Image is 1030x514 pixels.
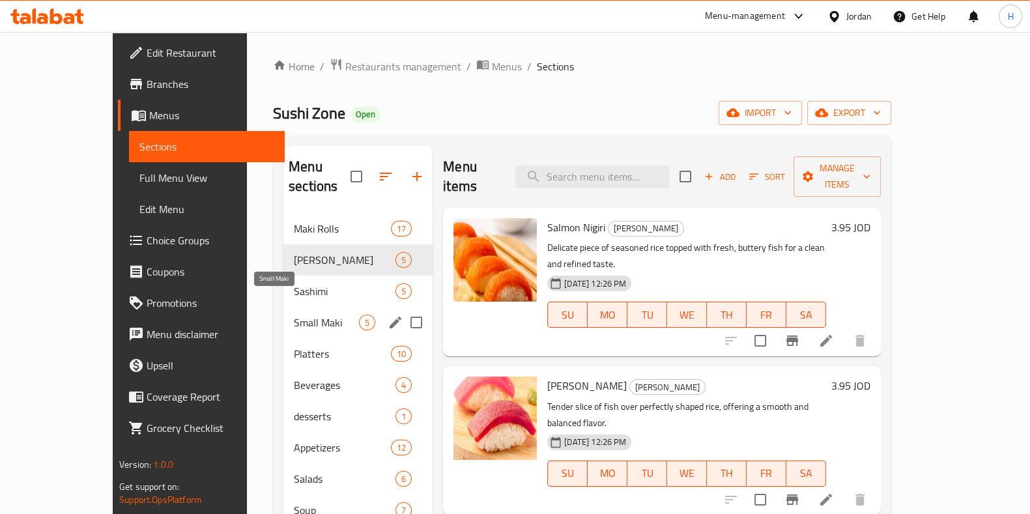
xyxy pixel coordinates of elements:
span: Open [350,109,380,120]
a: Grocery Checklist [118,412,285,444]
a: Restaurants management [330,58,461,75]
a: Upsell [118,350,285,381]
div: Beverages4 [283,369,433,401]
span: Sort items [741,167,794,187]
a: Coupons [118,256,285,287]
a: Choice Groups [118,225,285,256]
span: [PERSON_NAME] [294,252,395,268]
span: SU [553,306,582,324]
button: TH [707,302,747,328]
li: / [466,59,471,74]
span: Edit Restaurant [147,45,274,61]
span: Salmon Nigiri [547,218,605,237]
div: Menu-management [705,8,785,24]
div: Platters10 [283,338,433,369]
a: Branches [118,68,285,100]
span: Upsell [147,358,274,373]
span: Sushi Zone [273,98,345,128]
div: Sushi Nigiri [294,252,395,268]
button: FR [747,461,786,487]
a: Home [273,59,315,74]
button: Sort [746,167,788,187]
button: TH [707,461,747,487]
input: search [515,165,669,188]
span: 10 [392,348,411,360]
span: Grocery Checklist [147,420,274,436]
span: Small Maki [294,315,359,330]
div: items [391,440,412,455]
button: SA [786,302,826,328]
span: FR [752,464,781,483]
span: 12 [392,442,411,454]
div: Jordan [846,9,872,23]
a: Edit menu item [818,333,834,349]
span: Menu disclaimer [147,326,274,342]
span: 5 [396,285,411,298]
span: 1.0.0 [154,456,174,473]
span: Get support on: [119,478,179,495]
div: Salads6 [283,463,433,494]
div: items [359,315,375,330]
span: Promotions [147,295,274,311]
span: Select to update [747,327,774,354]
span: Branches [147,76,274,92]
a: Full Menu View [129,162,285,193]
div: desserts1 [283,401,433,432]
span: Sections [537,59,574,74]
button: SU [547,302,588,328]
span: 4 [396,379,411,392]
button: export [807,101,891,125]
span: 17 [392,223,411,235]
a: Edit Restaurant [118,37,285,68]
span: [PERSON_NAME] [630,380,705,395]
button: TU [627,302,667,328]
span: Restaurants management [345,59,461,74]
div: items [395,377,412,393]
span: Sections [139,139,274,154]
span: Full Menu View [139,170,274,186]
button: SA [786,461,826,487]
span: MO [593,464,622,483]
span: FR [752,306,781,324]
span: Salads [294,471,395,487]
div: desserts [294,408,395,424]
button: MO [588,302,627,328]
div: Beverages [294,377,395,393]
span: Choice Groups [147,233,274,248]
div: Appetizers12 [283,432,433,463]
span: Manage items [804,160,870,193]
span: TU [633,306,662,324]
span: Appetizers [294,440,391,455]
h6: 3.95 JOD [831,218,870,236]
a: Support.OpsPlatform [119,491,202,508]
span: [PERSON_NAME] [608,221,683,236]
span: SA [792,306,821,324]
span: Sort sections [370,161,401,192]
span: Select to update [747,486,774,513]
button: Manage items [794,156,881,197]
span: TH [712,306,741,324]
a: Promotions [118,287,285,319]
div: Small Maki5edit [283,307,433,338]
div: items [391,221,412,236]
button: edit [386,313,405,332]
a: Menus [118,100,285,131]
p: Tender slice of fish over perfectly shaped rice, offering a smooth and balanced flavor. [547,399,825,431]
span: MO [593,306,622,324]
span: Add [702,169,737,184]
button: WE [667,461,707,487]
span: 5 [396,254,411,266]
img: Salmon Nigiri [453,218,537,302]
div: items [395,471,412,487]
li: / [320,59,324,74]
span: 6 [396,473,411,485]
span: Maki Rolls [294,221,391,236]
span: import [729,105,792,121]
span: SU [553,464,582,483]
button: WE [667,302,707,328]
div: [PERSON_NAME]5 [283,244,433,276]
span: 5 [360,317,375,329]
span: WE [672,464,702,483]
